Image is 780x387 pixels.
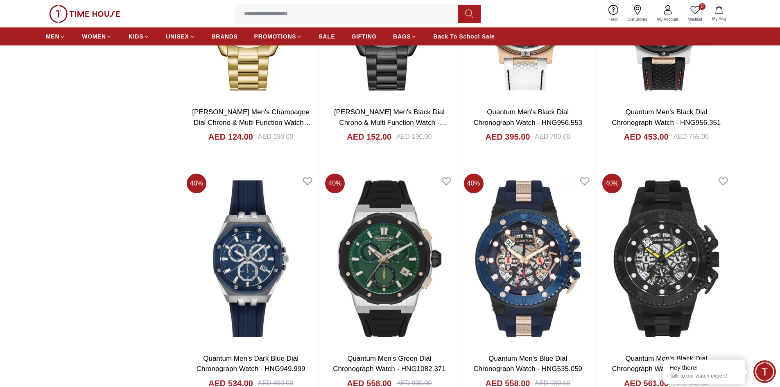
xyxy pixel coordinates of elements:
[606,16,621,23] span: Help
[604,3,623,24] a: Help
[669,373,739,380] p: Talk to our watch expert!
[254,32,296,41] span: PROMOTIONS
[46,29,66,44] a: MEN
[624,16,651,23] span: Our Stores
[212,29,238,44] a: BRANDS
[473,355,582,373] a: Quantum Men's Blue Dial Chronograph Watch - HNG535.059
[129,32,143,41] span: KIDS
[473,108,582,127] a: Quantum Men's Black Dial Chronograph Watch - HNG956.553
[599,170,734,346] img: Quantum Men's Black Dial Chronograph Watch - HNG535.651
[351,29,377,44] a: GIFTING
[187,174,206,193] span: 40 %
[333,355,445,373] a: Quantum Men's Green Dial Chronograph Watch - HNG1082.371
[623,3,652,24] a: Our Stores
[683,3,707,24] a: 0Wishlist
[654,16,682,23] span: My Account
[322,170,457,346] img: Quantum Men's Green Dial Chronograph Watch - HNG1082.371
[46,32,59,41] span: MEN
[334,108,446,137] a: [PERSON_NAME] Men's Black Dial Chrono & Multi Function Watch - K23150-BBBBG
[166,32,189,41] span: UNISEX
[699,3,705,10] span: 0
[624,131,669,143] h4: AED 453.00
[82,32,106,41] span: WOMEN
[753,360,776,383] div: Chat Widget
[258,132,293,142] div: AED 190.00
[129,29,149,44] a: KIDS
[192,108,310,137] a: [PERSON_NAME] Men's Champagne Dial Chrono & Multi Function Watch - K23150-GBGC
[49,5,120,23] img: ...
[709,16,729,22] span: My Bag
[464,174,484,193] span: 40 %
[707,4,731,23] button: My Bag
[612,355,721,373] a: Quantum Men's Black Dial Chronograph Watch - HNG535.651
[433,32,495,41] span: Back To School Sale
[669,364,739,372] div: Hey there!
[486,131,530,143] h4: AED 395.00
[82,29,112,44] a: WOMEN
[685,16,705,23] span: Wishlist
[674,132,709,142] div: AED 755.00
[393,29,417,44] a: BAGS
[351,32,377,41] span: GIFTING
[254,29,303,44] a: PROMOTIONS
[166,29,195,44] a: UNISEX
[208,131,253,143] h4: AED 124.00
[319,29,335,44] a: SALE
[183,170,318,346] img: Quantum Men's Dark Blue Dial Chronograph Watch - HNG949.999
[602,174,622,193] span: 40 %
[393,32,411,41] span: BAGS
[197,355,305,373] a: Quantum Men's Dark Blue Dial Chronograph Watch - HNG949.999
[612,108,721,127] a: Quantum Men's Black Dial Chronograph Watch - HNG956.351
[347,131,391,143] h4: AED 152.00
[433,29,495,44] a: Back To School Sale
[325,174,345,193] span: 40 %
[396,132,432,142] div: AED 190.00
[212,32,238,41] span: BRANDS
[461,170,595,346] img: Quantum Men's Blue Dial Chronograph Watch - HNG535.059
[535,132,570,142] div: AED 790.00
[319,32,335,41] span: SALE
